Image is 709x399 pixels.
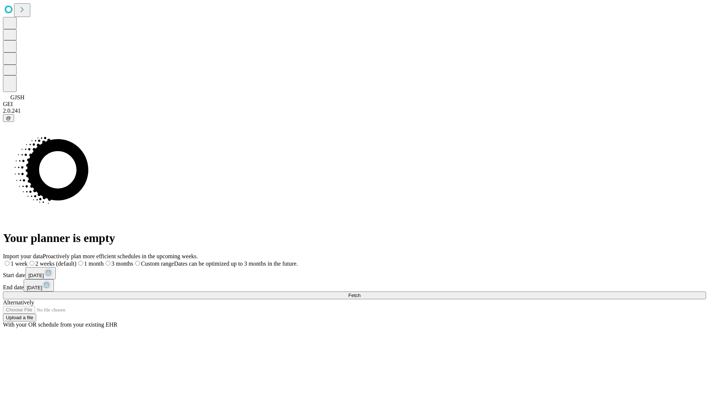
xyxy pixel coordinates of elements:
span: 1 week [11,260,28,267]
span: Fetch [348,293,360,298]
span: @ [6,115,11,121]
div: Start date [3,267,706,279]
div: GEI [3,101,706,108]
span: 3 months [112,260,133,267]
span: Custom range [141,260,174,267]
span: Alternatively [3,299,34,306]
button: Upload a file [3,314,36,321]
h1: Your planner is empty [3,231,706,245]
span: Proactively plan more efficient schedules in the upcoming weeks. [43,253,198,259]
span: 1 month [84,260,104,267]
button: [DATE] [24,279,54,291]
div: End date [3,279,706,291]
button: Fetch [3,291,706,299]
input: 2 weeks (default) [30,261,34,266]
span: [DATE] [28,273,44,278]
input: 3 months [106,261,110,266]
div: 2.0.241 [3,108,706,114]
input: Custom rangeDates can be optimized up to 3 months in the future. [135,261,140,266]
button: [DATE] [25,267,56,279]
button: @ [3,114,14,122]
input: 1 month [78,261,83,266]
span: [DATE] [27,285,42,290]
span: GJSH [10,94,24,100]
input: 1 week [5,261,10,266]
span: 2 weeks (default) [35,260,76,267]
span: Dates can be optimized up to 3 months in the future. [174,260,298,267]
span: Import your data [3,253,43,259]
span: With your OR schedule from your existing EHR [3,321,117,328]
